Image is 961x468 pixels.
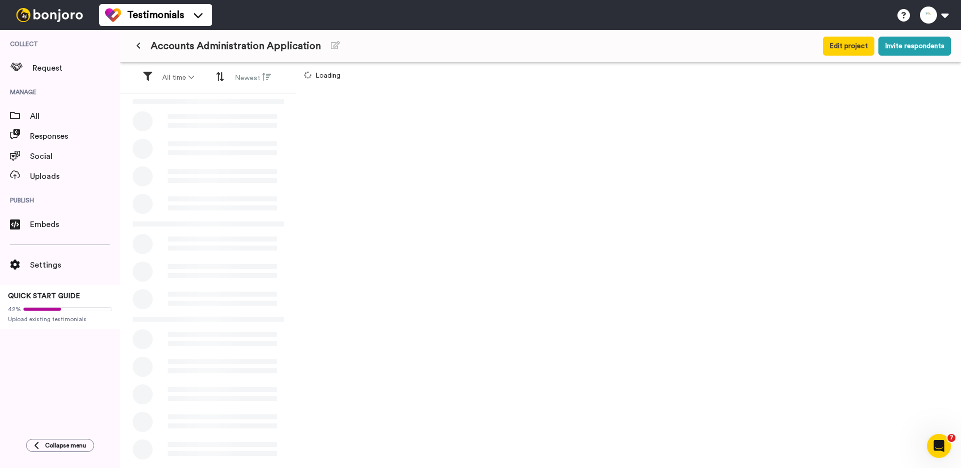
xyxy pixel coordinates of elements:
[30,218,120,230] span: Embeds
[30,130,120,142] span: Responses
[8,315,112,323] span: Upload existing testimonials
[927,434,951,458] iframe: Intercom live chat
[30,170,120,182] span: Uploads
[33,62,120,74] span: Request
[823,37,874,56] button: Edit project
[8,305,21,313] span: 42%
[30,110,120,122] span: All
[947,434,955,442] span: 7
[229,68,277,87] button: Newest
[12,8,87,22] img: bj-logo-header-white.svg
[30,259,120,271] span: Settings
[878,37,951,56] button: Invite respondents
[26,439,94,452] button: Collapse menu
[156,69,200,87] button: All time
[105,7,121,23] img: tm-color.svg
[30,150,120,162] span: Social
[45,441,86,449] span: Collapse menu
[151,39,321,53] span: Accounts Administration Application
[127,8,184,22] span: Testimonials
[8,293,80,300] span: QUICK START GUIDE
